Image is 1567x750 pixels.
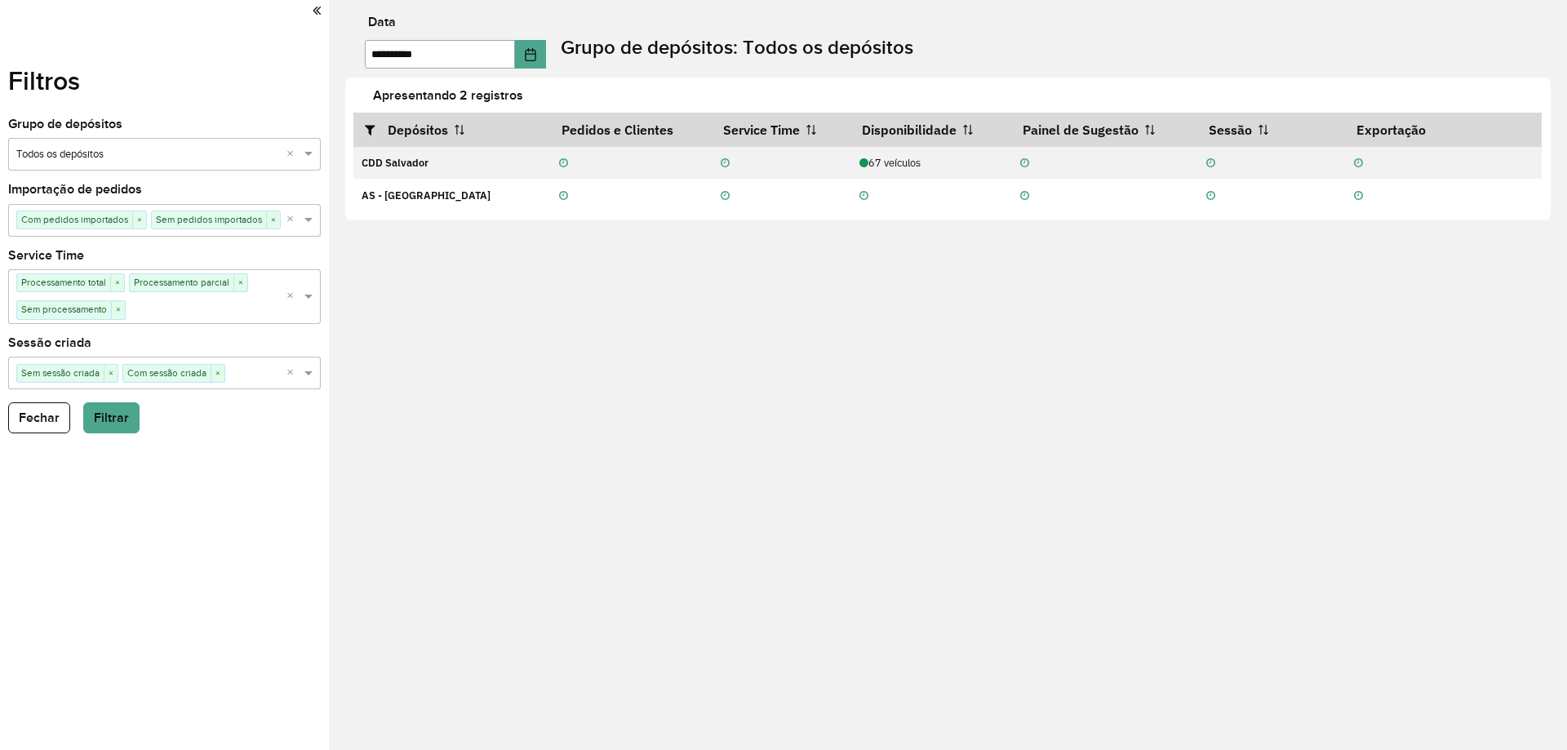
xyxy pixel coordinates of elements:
[1345,113,1542,147] th: Exportação
[8,180,142,199] label: Importação de pedidos
[365,123,388,136] i: Abrir/fechar filtros
[362,156,428,170] strong: CDD Salvador
[721,158,730,169] i: Não realizada
[362,189,491,202] strong: AS - [GEOGRAPHIC_DATA]
[8,333,91,353] label: Sessão criada
[1198,113,1346,147] th: Sessão
[211,366,224,382] span: ×
[123,365,211,381] span: Com sessão criada
[286,365,300,382] span: Clear all
[130,274,233,291] span: Processamento parcial
[8,61,80,100] label: Filtros
[721,191,730,202] i: Não realizada
[8,246,84,265] label: Service Time
[152,211,266,228] span: Sem pedidos importados
[104,366,118,382] span: ×
[851,113,1012,147] th: Disponibilidade
[559,191,568,202] i: Não realizada
[1020,191,1029,202] i: Não realizada
[8,402,70,433] button: Fechar
[8,114,122,134] label: Grupo de depósitos
[561,33,913,62] label: Grupo de depósitos: Todos os depósitos
[559,158,568,169] i: Não realizada
[266,212,280,229] span: ×
[111,302,125,318] span: ×
[1206,158,1215,169] i: Não realizada
[132,212,146,229] span: ×
[1354,158,1363,169] i: Não realizada
[233,275,247,291] span: ×
[712,113,850,147] th: Service Time
[368,12,396,32] label: Data
[83,402,140,433] button: Filtrar
[17,211,132,228] span: Com pedidos importados
[550,113,712,147] th: Pedidos e Clientes
[17,365,104,381] span: Sem sessão criada
[1012,113,1198,147] th: Painel de Sugestão
[286,288,300,305] span: Clear all
[110,275,124,291] span: ×
[515,40,546,69] button: Choose Date
[1354,191,1363,202] i: Não realizada
[17,301,111,317] span: Sem processamento
[859,191,868,202] i: Não realizada
[17,274,110,291] span: Processamento total
[286,146,300,163] span: Clear all
[859,155,1003,171] div: 67 veículos
[353,113,550,147] th: Depósitos
[1020,158,1029,169] i: Não realizada
[1206,191,1215,202] i: Não realizada
[286,211,300,229] span: Clear all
